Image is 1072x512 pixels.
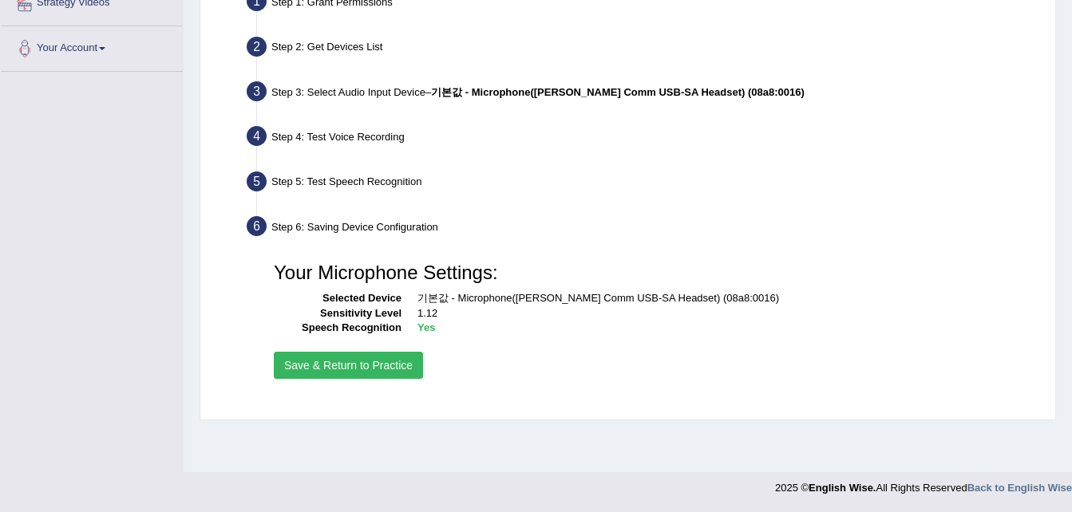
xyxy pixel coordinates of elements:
dt: Speech Recognition [274,321,402,336]
a: Your Account [1,26,183,66]
strong: English Wise. [809,482,876,494]
div: Step 4: Test Voice Recording [239,121,1048,156]
div: Step 5: Test Speech Recognition [239,167,1048,202]
span: – [425,86,805,98]
h3: Your Microphone Settings: [274,262,1030,283]
div: Step 6: Saving Device Configuration [239,211,1048,246]
dt: Selected Device [274,291,402,306]
dd: 1.12 [417,306,1030,321]
a: Back to English Wise [967,482,1072,494]
dd: 기본값 - Microphone([PERSON_NAME] Comm USB-SA Headset) (08a8:0016) [417,291,1030,306]
div: 2025 © All Rights Reserved [775,472,1072,495]
div: Step 3: Select Audio Input Device [239,77,1048,112]
b: Yes [417,321,435,333]
b: 기본값 - Microphone([PERSON_NAME] Comm USB-SA Headset) (08a8:0016) [431,86,805,98]
button: Save & Return to Practice [274,352,423,379]
dt: Sensitivity Level [274,306,402,321]
div: Step 2: Get Devices List [239,32,1048,67]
